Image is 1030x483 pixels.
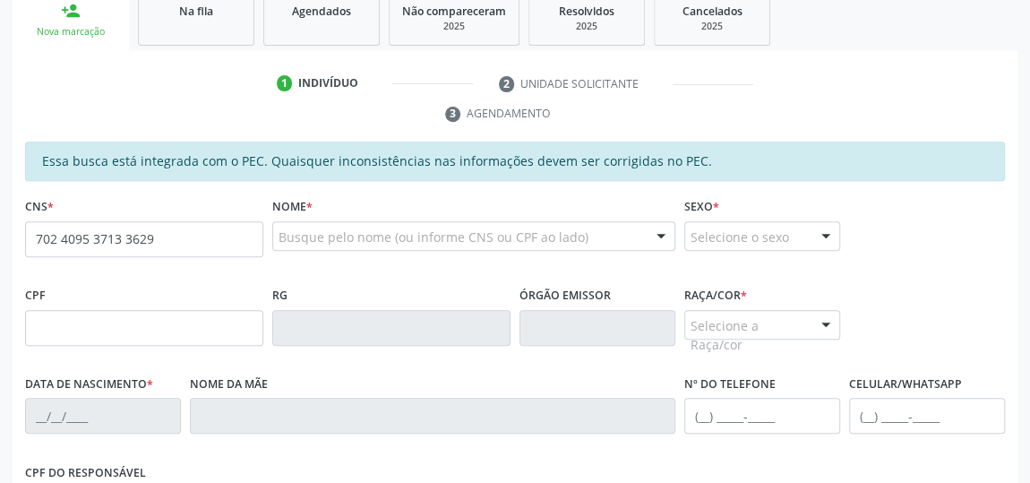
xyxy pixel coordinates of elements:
div: Indivíduo [298,75,358,91]
span: Cancelados [682,4,742,19]
span: Busque pelo nome (ou informe CNS ou CPF ao lado) [279,228,588,246]
span: Não compareceram [402,4,506,19]
input: (__) _____-_____ [849,398,1005,434]
label: CPF [25,282,46,310]
div: Nova marcação [25,25,116,39]
label: Nome [272,194,313,221]
label: RG [272,282,288,310]
label: CNS [25,194,54,221]
input: (__) _____-_____ [684,398,840,434]
span: Resolvidos [559,4,614,19]
label: Órgão emissor [519,282,611,310]
span: Selecione o sexo [691,228,789,246]
label: Sexo [684,194,719,221]
input: __/__/____ [25,398,181,434]
div: 2025 [402,20,506,33]
span: Na fila [179,4,213,19]
label: Celular/WhatsApp [849,371,962,399]
label: Data de nascimento [25,371,153,399]
div: 1 [277,75,293,91]
label: Raça/cor [684,282,747,310]
div: Essa busca está integrada com o PEC. Quaisquer inconsistências nas informações devem ser corrigid... [25,142,1005,181]
span: Agendados [292,4,351,19]
div: person_add [61,1,81,21]
div: 2025 [667,20,757,33]
label: Nº do Telefone [684,371,776,399]
label: Nome da mãe [190,371,268,399]
div: 2025 [542,20,631,33]
span: Selecione a Raça/cor [691,316,803,354]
